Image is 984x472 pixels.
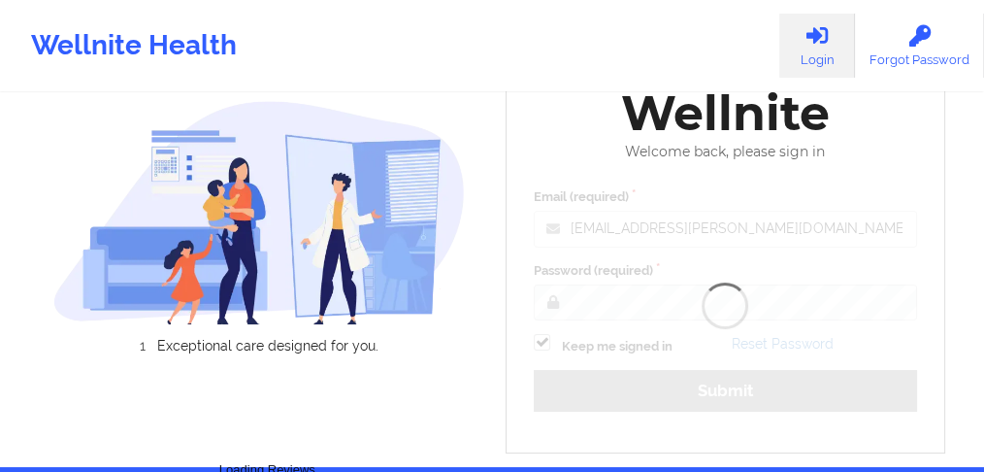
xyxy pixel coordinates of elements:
a: Forgot Password [855,14,984,78]
li: Exceptional care designed for you. [70,338,465,354]
a: Login [779,14,855,78]
div: Welcome back, please sign in [520,144,931,160]
img: wellnite-auth-hero_200.c722682e.png [53,100,466,324]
